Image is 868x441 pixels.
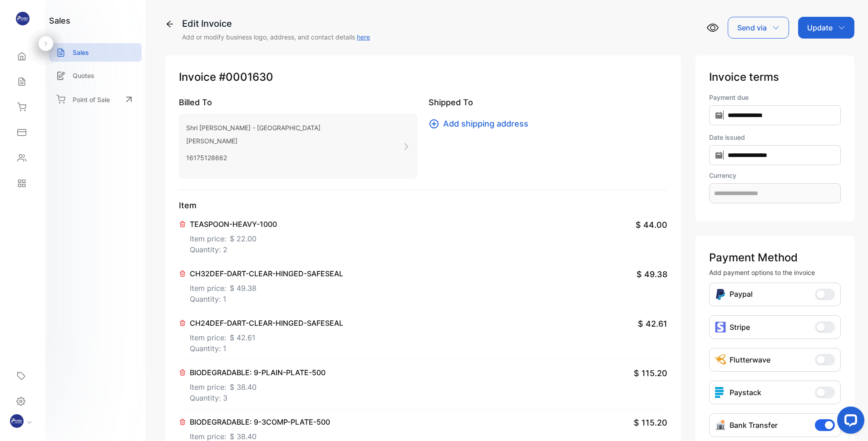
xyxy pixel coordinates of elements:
[636,268,667,280] span: $ 49.38
[73,95,110,104] p: Point of Sale
[10,414,24,428] img: profile
[636,219,667,231] span: $ 44.00
[190,318,343,328] p: CH24DEF-DART-CLEAR-HINGED-SAFESEAL
[709,268,841,277] p: Add payment options to the invoice
[49,43,142,62] a: Sales
[429,96,667,108] p: Shipped To
[807,22,833,33] p: Update
[190,367,325,378] p: BIODEGRADABLE: 9-PLAIN-PLATE-500
[190,244,277,255] p: Quantity: 2
[190,279,343,294] p: Item price:
[186,121,321,134] p: Shri [PERSON_NAME] - [GEOGRAPHIC_DATA]
[730,289,753,300] p: Paypal
[49,66,142,85] a: Quotes
[730,354,770,365] p: Flutterwave
[443,118,528,130] span: Add shipping address
[186,151,321,164] p: 16175128662
[730,420,778,431] p: Bank Transfer
[709,93,841,102] label: Payment due
[190,268,343,279] p: CH32DEF-DART-CLEAR-HINGED-SAFESEAL
[230,233,256,244] span: $ 22.00
[715,387,726,398] img: icon
[190,230,277,244] p: Item price:
[830,403,868,441] iframe: LiveChat chat widget
[49,15,70,27] h1: sales
[429,118,534,130] button: Add shipping address
[190,294,343,304] p: Quantity: 1
[190,392,325,403] p: Quantity: 3
[728,17,789,39] button: Send via
[190,416,330,427] p: BIODEGRADABLE: 9-3COMP-PLATE-500
[190,219,277,230] p: TEASPOON-HEAVY-1000
[190,378,325,392] p: Item price:
[709,69,841,85] p: Invoice terms
[49,89,142,109] a: Point of Sale
[730,322,750,333] p: Stripe
[798,17,854,39] button: Update
[219,69,273,85] span: #0001630
[73,71,94,80] p: Quotes
[182,32,370,42] p: Add or modify business logo, address, and contact details
[230,283,256,294] span: $ 49.38
[715,289,726,300] img: Icon
[715,420,726,431] img: Icon
[230,382,256,392] span: $ 38.40
[190,343,343,354] p: Quantity: 1
[182,17,370,30] div: Edit Invoice
[357,33,370,41] a: here
[186,134,321,147] p: [PERSON_NAME]
[715,322,726,333] img: icon
[715,354,726,365] img: Icon
[190,328,343,343] p: Item price:
[638,318,667,330] span: $ 42.61
[73,48,89,57] p: Sales
[16,12,30,25] img: logo
[737,22,767,33] p: Send via
[709,250,841,266] p: Payment Method
[634,367,667,379] span: $ 115.20
[179,69,667,85] p: Invoice
[709,132,841,142] label: Date issued
[230,332,255,343] span: $ 42.61
[179,199,667,211] p: Item
[709,171,841,180] label: Currency
[730,387,761,398] p: Paystack
[634,416,667,429] span: $ 115.20
[179,96,418,108] p: Billed To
